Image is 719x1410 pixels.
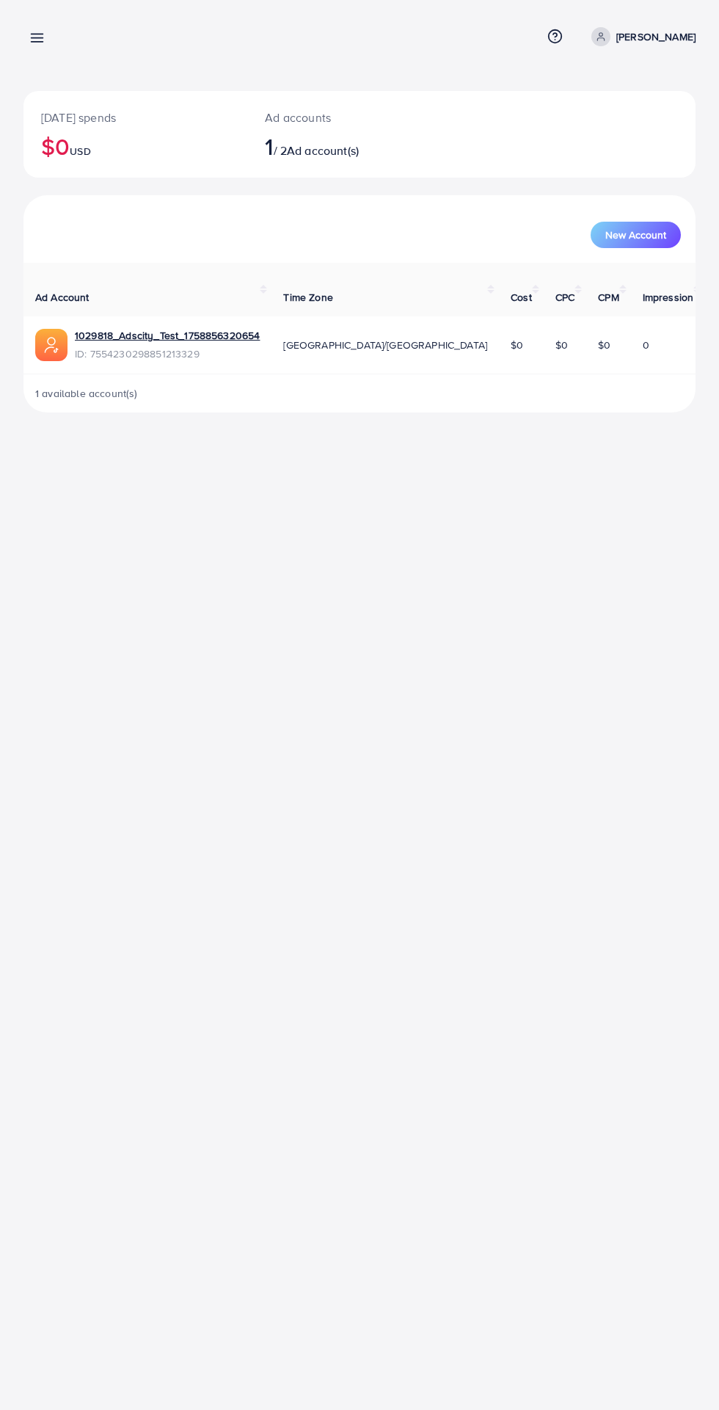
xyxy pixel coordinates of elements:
p: [DATE] spends [41,109,230,126]
span: New Account [605,230,666,240]
span: [GEOGRAPHIC_DATA]/[GEOGRAPHIC_DATA] [283,338,487,352]
img: ic-ads-acc.e4c84228.svg [35,329,67,361]
h2: / 2 [265,132,398,160]
span: $0 [598,338,610,352]
span: USD [70,144,90,159]
span: Ad account(s) [287,142,359,159]
span: Impression [643,290,694,305]
p: Ad accounts [265,109,398,126]
span: CPM [598,290,618,305]
h2: $0 [41,132,230,160]
span: 1 [265,129,273,163]
span: CPC [555,290,574,305]
span: 0 [643,338,649,352]
span: Cost [511,290,532,305]
a: [PERSON_NAME] [585,27,696,46]
span: $0 [555,338,568,352]
span: $0 [511,338,523,352]
span: Ad Account [35,290,90,305]
p: [PERSON_NAME] [616,28,696,46]
a: 1029818_Adscity_Test_1758856320654 [75,328,260,343]
span: Time Zone [283,290,332,305]
button: New Account [591,222,681,248]
span: 1 available account(s) [35,386,138,401]
span: ID: 7554230298851213329 [75,346,260,361]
